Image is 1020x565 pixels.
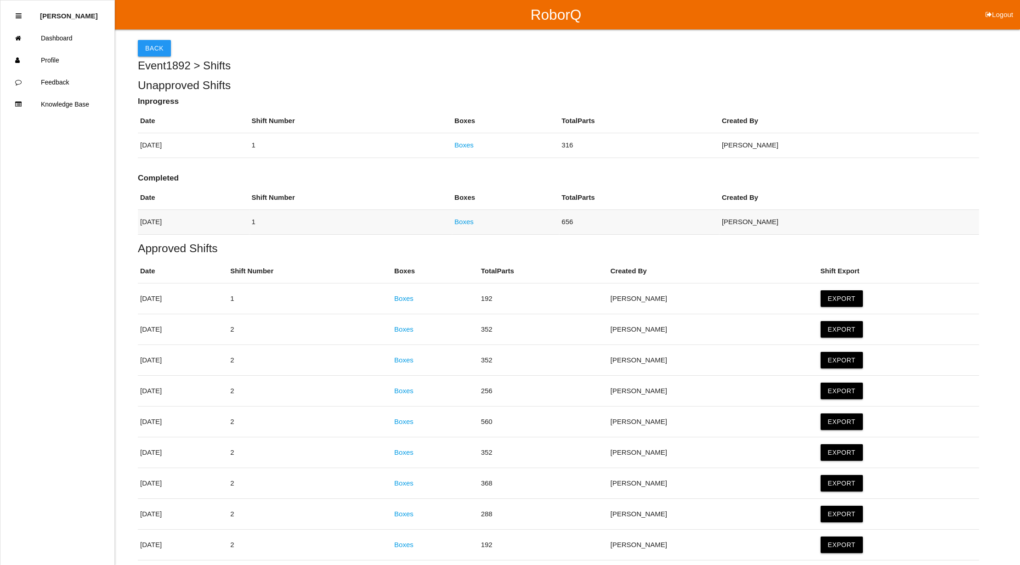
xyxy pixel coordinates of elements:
[228,468,392,499] td: 2
[559,186,720,210] th: Total Parts
[138,259,228,283] th: Date
[479,259,608,283] th: Total Parts
[821,290,863,307] button: Export
[559,133,720,158] td: 316
[138,133,249,158] td: [DATE]
[16,5,22,27] div: Close
[608,499,818,530] td: [PERSON_NAME]
[608,437,818,468] td: [PERSON_NAME]
[138,96,179,106] b: Inprogress
[138,173,179,182] b: Completed
[821,444,863,461] button: Export
[720,210,979,235] td: [PERSON_NAME]
[821,537,863,553] button: Export
[228,530,392,560] td: 2
[559,109,720,133] th: Total Parts
[228,345,392,376] td: 2
[138,345,228,376] td: [DATE]
[818,259,980,283] th: Shift Export
[608,530,818,560] td: [PERSON_NAME]
[821,475,863,492] button: Export
[821,321,863,338] button: Export
[479,530,608,560] td: 192
[249,210,453,235] td: 1
[138,79,979,91] h5: Unapproved Shifts
[720,133,979,158] td: [PERSON_NAME]
[608,259,818,283] th: Created By
[454,218,474,226] a: Boxes
[249,133,453,158] td: 1
[138,407,228,437] td: [DATE]
[720,186,979,210] th: Created By
[138,437,228,468] td: [DATE]
[392,259,479,283] th: Boxes
[608,376,818,407] td: [PERSON_NAME]
[228,499,392,530] td: 2
[0,27,114,49] a: Dashboard
[394,448,414,456] a: Boxes
[559,210,720,235] td: 656
[479,437,608,468] td: 352
[394,387,414,395] a: Boxes
[138,468,228,499] td: [DATE]
[821,506,863,522] button: Export
[138,210,249,235] td: [DATE]
[394,418,414,425] a: Boxes
[228,376,392,407] td: 2
[249,186,453,210] th: Shift Number
[479,376,608,407] td: 256
[138,40,171,56] button: Back
[608,407,818,437] td: [PERSON_NAME]
[394,510,414,518] a: Boxes
[394,479,414,487] a: Boxes
[228,314,392,345] td: 2
[138,376,228,407] td: [DATE]
[0,71,114,93] a: Feedback
[138,109,249,133] th: Date
[228,259,392,283] th: Shift Number
[0,49,114,71] a: Profile
[608,468,818,499] td: [PERSON_NAME]
[454,141,474,149] a: Boxes
[228,437,392,468] td: 2
[608,283,818,314] td: [PERSON_NAME]
[0,93,114,115] a: Knowledge Base
[720,109,979,133] th: Created By
[394,356,414,364] a: Boxes
[138,60,979,72] h4: Event 1892 > Shifts
[228,407,392,437] td: 2
[394,294,414,302] a: Boxes
[228,283,392,314] td: 1
[394,325,414,333] a: Boxes
[138,186,249,210] th: Date
[479,283,608,314] td: 192
[821,383,863,399] button: Export
[249,109,453,133] th: Shift Number
[608,345,818,376] td: [PERSON_NAME]
[479,314,608,345] td: 352
[138,242,979,254] h5: Approved Shifts
[138,314,228,345] td: [DATE]
[452,109,559,133] th: Boxes
[479,345,608,376] td: 352
[479,468,608,499] td: 368
[40,5,98,20] p: Diana Harris
[608,314,818,345] td: [PERSON_NAME]
[138,499,228,530] td: [DATE]
[452,186,559,210] th: Boxes
[479,499,608,530] td: 288
[138,530,228,560] td: [DATE]
[821,352,863,368] button: Export
[394,541,414,548] a: Boxes
[138,283,228,314] td: [DATE]
[479,407,608,437] td: 560
[821,413,863,430] button: Export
